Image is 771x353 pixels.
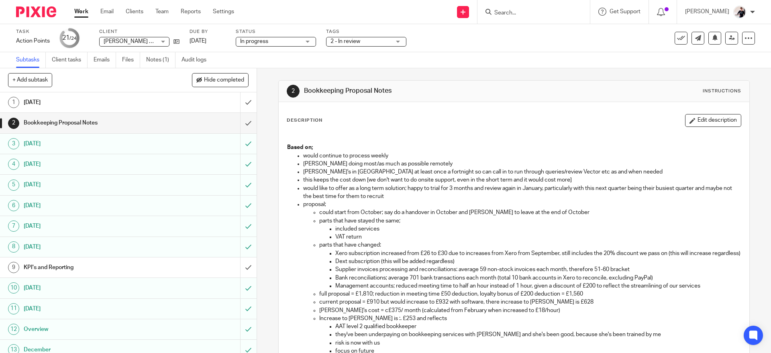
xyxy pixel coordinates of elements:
[494,10,566,17] input: Search
[24,96,163,108] h1: [DATE]
[335,225,740,233] p: included services
[303,200,740,208] p: proposal;
[335,257,740,265] p: Dext subscription (this will be added regardless)
[69,36,77,41] small: /24
[303,176,740,184] p: this keeps the cost down [we don't want to do onsite support, even in the short term and it would...
[24,200,163,212] h1: [DATE]
[703,88,741,94] div: Instructions
[8,118,19,129] div: 2
[16,29,50,35] label: Task
[733,6,746,18] img: AV307615.jpg
[303,184,740,201] p: would like to offer as a long term solution; happy to trial for 3 months and review again in Janu...
[62,33,77,43] div: 21
[8,324,19,335] div: 12
[16,37,50,45] div: Action Points
[287,85,300,98] div: 2
[685,8,729,16] p: [PERSON_NAME]
[8,73,52,87] button: + Add subtask
[240,39,268,44] span: In progress
[319,306,740,314] p: [PERSON_NAME]'s cost = c£375/ month (calculated from February when increased to £18/hour)
[204,77,244,84] span: Hide completed
[24,303,163,315] h1: [DATE]
[192,73,249,87] button: Hide completed
[335,274,740,282] p: Bank reconciliations; average 701 bank transactions each month (total 10 bank accounts in Xero to...
[24,261,163,273] h1: KPI's and Reporting
[335,331,740,339] p: they've been underpaying on bookkeeping services with [PERSON_NAME] and she's been good, because ...
[303,160,740,168] p: [PERSON_NAME] doing most/as much as possible remotely
[8,138,19,149] div: 3
[8,262,19,273] div: 9
[190,38,206,44] span: [DATE]
[94,52,116,68] a: Emails
[213,8,234,16] a: Settings
[190,29,226,35] label: Due by
[319,241,740,249] p: parts that have changed:
[319,208,740,216] p: could start from October; say do a handover in October and [PERSON_NAME] to leave at the end of O...
[182,52,212,68] a: Audit logs
[335,322,740,331] p: AAT level 2 qualified bookkeeper
[8,282,19,294] div: 10
[303,152,740,160] p: would continue to process weekly
[319,298,740,306] p: current proposal = £910 but would increase to £932 with software, there increase to [PERSON_NAME]...
[24,241,163,253] h1: [DATE]
[24,138,163,150] h1: [DATE]
[287,145,313,150] strong: Based on;
[24,220,163,232] h1: [DATE]
[610,9,640,14] span: Get Support
[146,52,175,68] a: Notes (1)
[326,29,406,35] label: Tags
[24,117,163,129] h1: Bookkeeping Proposal Notes
[126,8,143,16] a: Clients
[181,8,201,16] a: Reports
[100,8,114,16] a: Email
[8,159,19,170] div: 4
[8,200,19,211] div: 6
[8,97,19,108] div: 1
[104,39,185,44] span: [PERSON_NAME] Wines Limited
[24,179,163,191] h1: [DATE]
[16,6,56,17] img: Pixie
[335,282,740,290] p: Management accounts; reduced meeting time to half an hour instead of 1 hour, given a discount of ...
[287,117,322,124] p: Description
[319,314,740,322] p: Increase to [PERSON_NAME] is :. £253 and reflects
[52,52,88,68] a: Client tasks
[335,233,740,241] p: VAT return
[24,282,163,294] h1: [DATE]
[319,290,740,298] p: full proposal = £1,810; reduction in meeting time £50 deduction, loyalty bonus of £200 deduction ...
[304,87,531,95] h1: Bookkeeping Proposal Notes
[99,29,179,35] label: Client
[24,158,163,170] h1: [DATE]
[319,217,740,225] p: parts that have stayed the same;
[236,29,316,35] label: Status
[335,339,740,347] p: risk is now with us
[16,52,46,68] a: Subtasks
[122,52,140,68] a: Files
[8,220,19,232] div: 7
[8,241,19,253] div: 8
[155,8,169,16] a: Team
[335,249,740,257] p: Xero subscription increased from £26 to £30 due to increases from Xero from September, still incl...
[24,323,163,335] h1: Overview
[685,114,741,127] button: Edit description
[8,180,19,191] div: 5
[303,168,740,176] p: [PERSON_NAME]'s in [GEOGRAPHIC_DATA] at least once a fortnight so can call in to run through quer...
[74,8,88,16] a: Work
[335,265,740,273] p: Supplier invoices processing and reconciliations: average 59 non-stock invoices each month, there...
[330,39,360,44] span: 2 - In review
[8,303,19,314] div: 11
